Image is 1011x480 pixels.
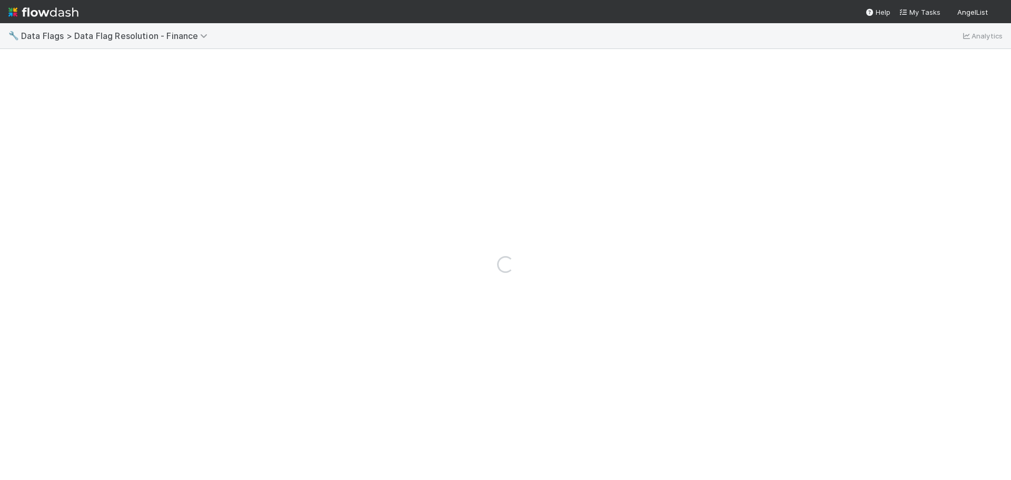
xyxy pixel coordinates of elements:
[992,7,1003,18] img: avatar_9ff82f50-05c7-4c71-8fc6-9a2e070af8b5.png
[865,7,890,17] div: Help
[957,8,988,16] span: AngelList
[8,31,19,40] span: 🔧
[8,3,78,21] img: logo-inverted-e16ddd16eac7371096b0.svg
[961,30,1003,42] a: Analytics
[899,8,940,16] span: My Tasks
[21,31,213,41] span: Data Flags > Data Flag Resolution - Finance
[899,7,940,17] a: My Tasks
